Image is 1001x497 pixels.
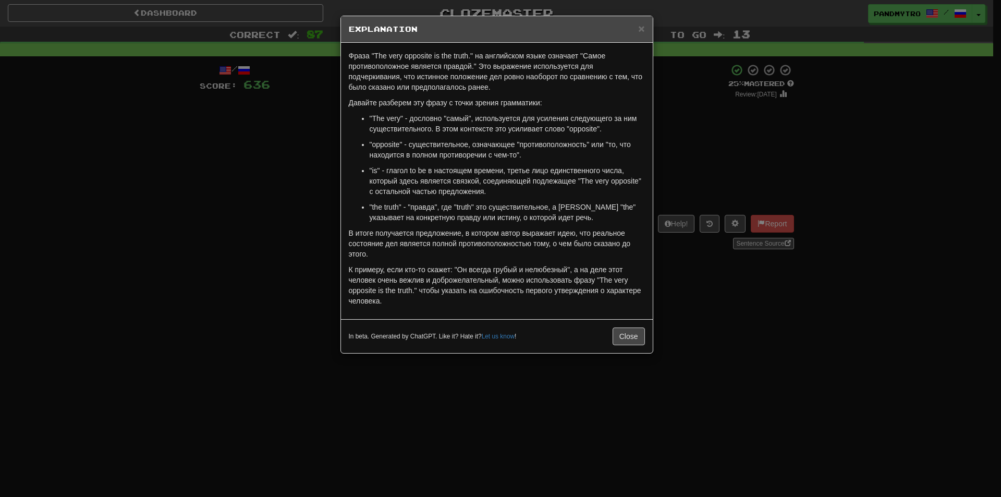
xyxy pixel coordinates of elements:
[349,24,645,34] h5: Explanation
[370,165,645,197] p: "is" - глагол to be в настоящем времени, третье лицо единственного числа, который здесь является ...
[349,264,645,306] p: К примеру, если кто-то скажет: "Он всегда грубый и нелюбезный", а на деле этот человек очень вежл...
[638,22,644,34] span: ×
[370,113,645,134] p: "The very" - дословно "самый", используется для усиления следующего за ним существительного. В эт...
[349,98,645,108] p: Давайте разберем эту фразу с точки зрения грамматики:
[370,202,645,223] p: "the truth" - "правда", где "truth" это существительное, а [PERSON_NAME] "the" указывает на конкр...
[613,328,645,345] button: Close
[638,23,644,34] button: Close
[349,228,645,259] p: В итоге получается предложение, в котором автор выражает идею, что реальное состояние дел являетс...
[482,333,515,340] a: Let us know
[349,332,517,341] small: In beta. Generated by ChatGPT. Like it? Hate it? !
[370,139,645,160] p: "opposite" - существительное, означающее "противоположность" или "то, что находится в полном прот...
[349,51,645,92] p: Фраза "The very opposite is the truth." на английском языке означает "Самое противоположное являе...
